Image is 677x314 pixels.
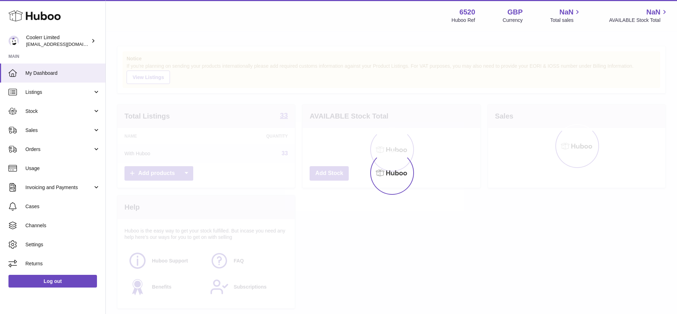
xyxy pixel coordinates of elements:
a: Log out [8,275,97,288]
span: Stock [25,108,93,115]
div: Huboo Ref [452,17,475,24]
span: My Dashboard [25,70,100,77]
a: NaN Total sales [550,7,581,24]
span: Total sales [550,17,581,24]
span: Sales [25,127,93,134]
span: AVAILABLE Stock Total [609,17,669,24]
span: Channels [25,222,100,229]
span: NaN [559,7,573,17]
span: Orders [25,146,93,153]
span: Returns [25,260,100,267]
span: Usage [25,165,100,172]
div: Coolerr Limited [26,34,90,48]
img: alasdair.heath@coolerr.co [8,36,19,46]
strong: 6520 [459,7,475,17]
span: Listings [25,89,93,96]
div: Currency [503,17,523,24]
span: Invoicing and Payments [25,184,93,191]
span: Settings [25,241,100,248]
span: NaN [646,7,660,17]
span: [EMAIL_ADDRESS][DOMAIN_NAME] [26,41,104,47]
span: Cases [25,203,100,210]
strong: GBP [507,7,523,17]
a: NaN AVAILABLE Stock Total [609,7,669,24]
